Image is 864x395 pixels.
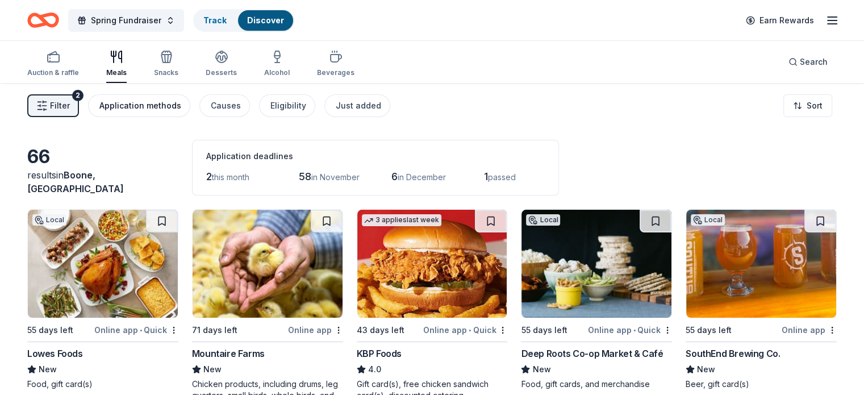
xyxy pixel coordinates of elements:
[739,10,821,31] a: Earn Rewards
[686,347,780,360] div: SouthEnd Brewing Co.
[193,210,343,318] img: Image for Mountaire Farms
[288,323,343,337] div: Online app
[50,99,70,113] span: Filter
[99,99,181,113] div: Application methods
[27,347,83,360] div: Lowes Foods
[521,209,672,390] a: Image for Deep Roots Co-op Market & CaféLocal55 days leftOnline app•QuickDeep Roots Co-op Market ...
[192,347,265,360] div: Mountaire Farms
[311,172,360,182] span: in November
[423,323,507,337] div: Online app Quick
[28,210,178,318] img: Image for Lowes Foods
[686,323,732,337] div: 55 days left
[94,323,178,337] div: Online app Quick
[469,326,471,335] span: •
[368,363,381,376] span: 4.0
[398,172,446,182] span: in December
[206,149,545,163] div: Application deadlines
[206,171,212,182] span: 2
[192,323,237,337] div: 71 days left
[362,214,441,226] div: 3 applies last week
[27,7,59,34] a: Home
[391,171,398,182] span: 6
[32,214,66,226] div: Local
[211,99,241,113] div: Causes
[39,363,57,376] span: New
[299,171,311,182] span: 58
[521,323,567,337] div: 55 days left
[336,99,381,113] div: Just added
[264,45,290,83] button: Alcohol
[88,94,190,117] button: Application methods
[68,9,184,32] button: Spring Fundraiser
[193,9,294,32] button: TrackDiscover
[91,14,161,27] span: Spring Fundraiser
[206,68,237,77] div: Desserts
[27,209,178,390] a: Image for Lowes FoodsLocal55 days leftOnline app•QuickLowes FoodsNewFood, gift card(s)
[27,169,124,194] span: in
[106,68,127,77] div: Meals
[154,45,178,83] button: Snacks
[521,210,671,318] img: Image for Deep Roots Co-op Market & Café
[154,68,178,77] div: Snacks
[203,15,227,25] a: Track
[324,94,390,117] button: Just added
[357,210,507,318] img: Image for KBP Foods
[72,90,84,101] div: 2
[27,45,79,83] button: Auction & raffle
[686,210,836,318] img: Image for SouthEnd Brewing Co.
[199,94,250,117] button: Causes
[588,323,672,337] div: Online app Quick
[317,45,354,83] button: Beverages
[264,68,290,77] div: Alcohol
[488,172,516,182] span: passed
[357,347,402,360] div: KBP Foods
[27,145,178,168] div: 66
[779,51,837,73] button: Search
[206,45,237,83] button: Desserts
[697,363,715,376] span: New
[357,323,404,337] div: 43 days left
[782,323,837,337] div: Online app
[27,379,178,390] div: Food, gift card(s)
[27,168,178,196] div: results
[633,326,636,335] span: •
[807,99,823,113] span: Sort
[247,15,284,25] a: Discover
[27,68,79,77] div: Auction & raffle
[106,45,127,83] button: Meals
[800,55,828,69] span: Search
[140,326,142,335] span: •
[521,347,663,360] div: Deep Roots Co-op Market & Café
[783,94,832,117] button: Sort
[686,209,837,390] a: Image for SouthEnd Brewing Co.Local55 days leftOnline appSouthEnd Brewing Co.NewBeer, gift card(s)
[317,68,354,77] div: Beverages
[27,94,79,117] button: Filter2
[212,172,249,182] span: this month
[27,169,124,194] span: Boone, [GEOGRAPHIC_DATA]
[686,379,837,390] div: Beer, gift card(s)
[691,214,725,226] div: Local
[526,214,560,226] div: Local
[259,94,315,117] button: Eligibility
[270,99,306,113] div: Eligibility
[532,363,550,376] span: New
[484,171,488,182] span: 1
[521,379,672,390] div: Food, gift cards, and merchandise
[203,363,222,376] span: New
[27,323,73,337] div: 55 days left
